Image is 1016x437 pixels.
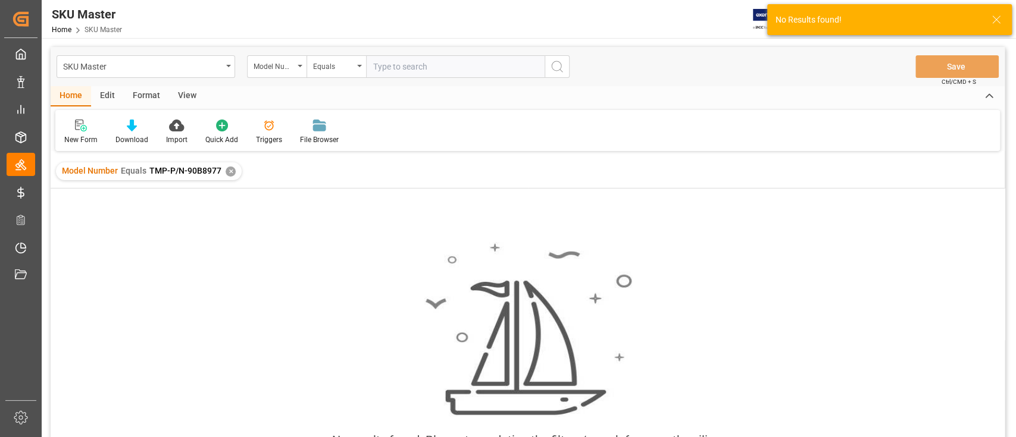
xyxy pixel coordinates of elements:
[753,9,794,30] img: Exertis%20JAM%20-%20Email%20Logo.jpg_1722504956.jpg
[256,134,282,145] div: Triggers
[63,58,222,73] div: SKU Master
[166,134,187,145] div: Import
[51,86,91,106] div: Home
[52,5,122,23] div: SKU Master
[169,86,205,106] div: View
[942,77,976,86] span: Ctrl/CMD + S
[313,58,354,72] div: Equals
[124,86,169,106] div: Format
[545,55,570,78] button: search button
[247,55,307,78] button: open menu
[776,14,980,26] div: No Results found!
[57,55,235,78] button: open menu
[52,26,71,34] a: Home
[91,86,124,106] div: Edit
[226,166,236,177] div: ✕
[205,134,238,145] div: Quick Add
[254,58,294,72] div: Model Number
[62,166,118,175] span: Model Number
[115,134,148,145] div: Download
[915,55,999,78] button: Save
[307,55,366,78] button: open menu
[121,166,146,175] span: Equals
[366,55,545,78] input: Type to search
[424,242,632,417] img: smooth_sailing.jpeg
[64,134,98,145] div: New Form
[149,166,221,175] span: TMP-P/N-90B8977
[300,134,339,145] div: File Browser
